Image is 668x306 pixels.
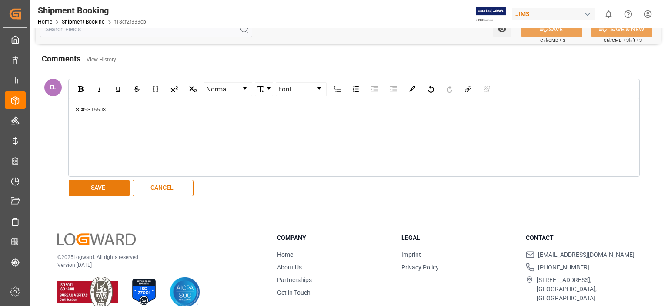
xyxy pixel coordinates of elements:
[459,82,496,96] div: rdw-link-control
[50,84,56,91] span: EL
[277,264,302,271] a: About Us
[38,19,52,25] a: Home
[538,263,589,272] span: [PHONE_NUMBER]
[277,233,391,242] h3: Company
[76,105,633,114] div: rdw-editor
[479,83,494,96] div: Unlink
[133,180,194,196] button: CANCEL
[40,21,252,37] input: Search Fields
[540,37,565,44] span: Ctrl/CMD + S
[348,83,364,96] div: Ordered
[42,53,80,64] h2: Comments
[591,21,652,37] button: SAVE & NEW
[57,233,136,246] img: Logward Logo
[423,83,438,96] div: Undo
[277,251,293,258] a: Home
[254,82,274,96] div: rdw-font-size-control
[278,84,291,94] span: Font
[330,83,345,96] div: Unordered
[69,80,639,99] div: rdw-toolbar
[92,83,107,96] div: Italic
[202,82,254,96] div: rdw-block-control
[76,106,84,113] span: SI#
[204,83,252,96] a: Block Type
[274,82,328,96] div: rdw-font-family-control
[421,82,459,96] div: rdw-history-control
[386,83,401,96] div: Outdent
[206,84,228,94] span: Normal
[537,276,639,303] span: [STREET_ADDRESS], [GEOGRAPHIC_DATA], [GEOGRAPHIC_DATA]
[476,7,506,22] img: Exertis%20JAM%20-%20Email%20Logo.jpg_1722504956.jpg
[276,82,327,96] div: rdw-dropdown
[521,21,582,37] button: SAVE
[599,4,618,24] button: show 0 new notifications
[255,82,273,96] div: rdw-dropdown
[493,21,511,37] button: open menu
[277,289,311,296] a: Get in Touch
[401,264,439,271] a: Privacy Policy
[277,276,312,283] a: Partnerships
[84,106,106,113] span: 9316503
[538,250,635,259] span: [EMAIL_ADDRESS][DOMAIN_NAME]
[167,83,182,96] div: Superscript
[69,180,130,196] button: SAVE
[401,251,421,258] a: Imprint
[148,83,163,96] div: Monospace
[461,83,476,96] div: Link
[403,82,421,96] div: rdw-color-picker
[57,261,255,269] p: Version [DATE]
[526,233,639,242] h3: Contact
[276,83,326,96] a: Font
[185,83,200,96] div: Subscript
[129,83,144,96] div: Strikethrough
[62,19,105,25] a: Shipment Booking
[110,83,126,96] div: Underline
[87,57,116,63] a: View History
[367,83,382,96] div: Indent
[71,82,202,96] div: rdw-inline-control
[38,4,146,17] div: Shipment Booking
[255,83,273,96] a: Font Size
[401,233,515,242] h3: Legal
[512,6,599,22] button: JIMS
[442,83,457,96] div: Redo
[618,4,638,24] button: Help Center
[57,253,255,261] p: © 2025 Logward. All rights reserved.
[73,83,88,96] div: Bold
[512,8,595,20] div: JIMS
[69,80,639,176] div: rdw-wrapper
[204,82,252,96] div: rdw-dropdown
[328,82,403,96] div: rdw-list-control
[604,37,642,44] span: Ctrl/CMD + Shift + S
